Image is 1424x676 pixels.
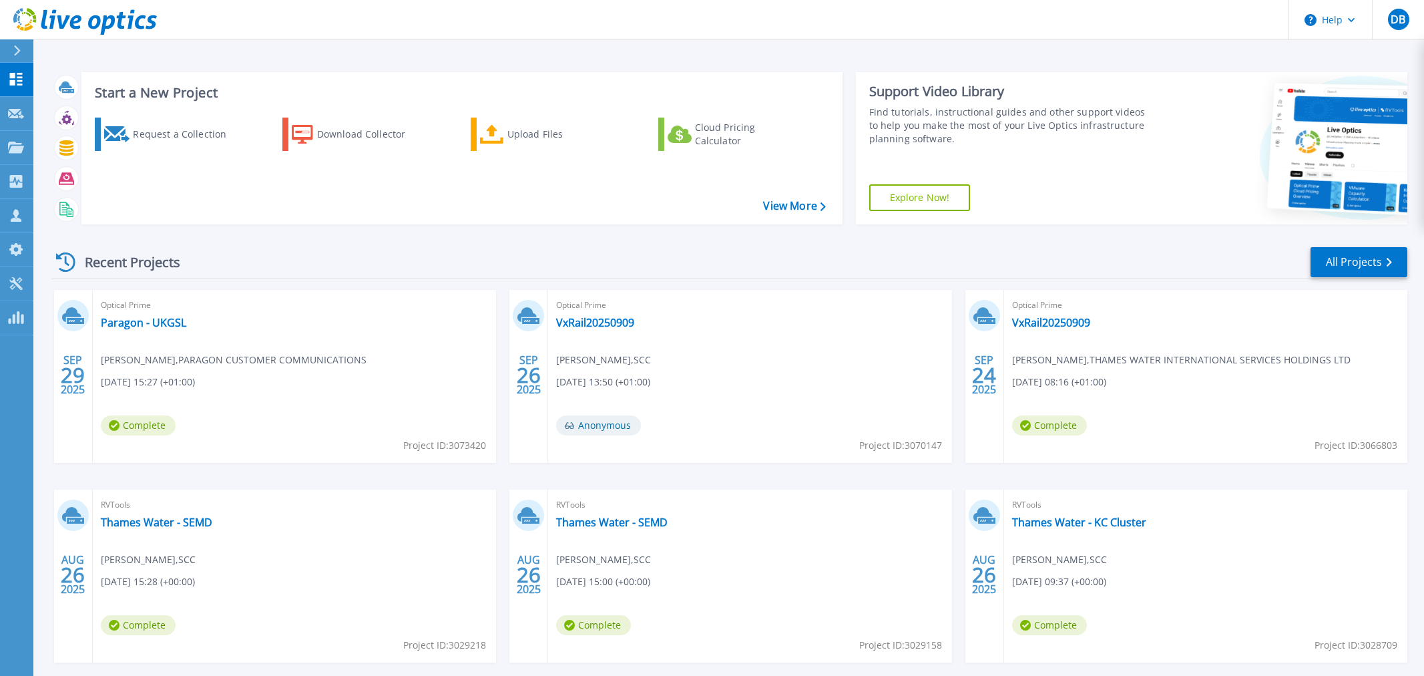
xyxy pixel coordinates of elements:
[1311,247,1407,277] a: All Projects
[869,83,1152,100] div: Support Video Library
[869,184,971,211] a: Explore Now!
[1012,615,1087,635] span: Complete
[101,574,195,589] span: [DATE] 15:28 (+00:00)
[101,316,186,329] a: Paragon - UKGSL
[1012,498,1399,512] span: RVTools
[869,106,1152,146] div: Find tutorials, instructional guides and other support videos to help you make the most of your L...
[517,569,541,580] span: 26
[658,118,807,151] a: Cloud Pricing Calculator
[1315,438,1397,453] span: Project ID: 3066803
[971,351,997,399] div: SEP 2025
[507,121,614,148] div: Upload Files
[1012,298,1399,313] span: Optical Prime
[516,550,541,599] div: AUG 2025
[101,353,367,367] span: [PERSON_NAME] , PARAGON CUSTOMER COMMUNICATIONS
[1012,552,1107,567] span: [PERSON_NAME] , SCC
[1012,375,1106,389] span: [DATE] 08:16 (+01:00)
[1012,316,1090,329] a: VxRail20250909
[61,569,85,580] span: 26
[1012,353,1351,367] span: [PERSON_NAME] , THAMES WATER INTERNATIONAL SERVICES HOLDINGS LTD
[51,246,198,279] div: Recent Projects
[317,121,424,148] div: Download Collector
[1315,638,1397,653] span: Project ID: 3028709
[556,516,668,529] a: Thames Water - SEMD
[556,375,650,389] span: [DATE] 13:50 (+01:00)
[695,121,802,148] div: Cloud Pricing Calculator
[403,438,486,453] span: Project ID: 3073420
[859,638,942,653] span: Project ID: 3029158
[516,351,541,399] div: SEP 2025
[556,353,651,367] span: [PERSON_NAME] , SCC
[1012,516,1146,529] a: Thames Water - KC Cluster
[972,369,996,381] span: 24
[1012,574,1106,589] span: [DATE] 09:37 (+00:00)
[972,569,996,580] span: 26
[101,375,195,389] span: [DATE] 15:27 (+01:00)
[471,118,620,151] a: Upload Files
[60,351,85,399] div: SEP 2025
[101,615,176,635] span: Complete
[282,118,431,151] a: Download Collector
[101,298,488,313] span: Optical Prime
[101,552,196,567] span: [PERSON_NAME] , SCC
[1391,14,1405,25] span: DB
[556,615,631,635] span: Complete
[133,121,240,148] div: Request a Collection
[556,552,651,567] span: [PERSON_NAME] , SCC
[61,369,85,381] span: 29
[1012,415,1087,436] span: Complete
[971,550,997,599] div: AUG 2025
[763,200,825,212] a: View More
[60,550,85,599] div: AUG 2025
[556,298,943,313] span: Optical Prime
[556,415,641,436] span: Anonymous
[101,415,176,436] span: Complete
[95,86,825,100] h3: Start a New Project
[95,118,244,151] a: Request a Collection
[859,438,942,453] span: Project ID: 3070147
[556,574,650,589] span: [DATE] 15:00 (+00:00)
[517,369,541,381] span: 26
[556,316,634,329] a: VxRail20250909
[101,498,488,512] span: RVTools
[403,638,486,653] span: Project ID: 3029218
[101,516,212,529] a: Thames Water - SEMD
[556,498,943,512] span: RVTools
